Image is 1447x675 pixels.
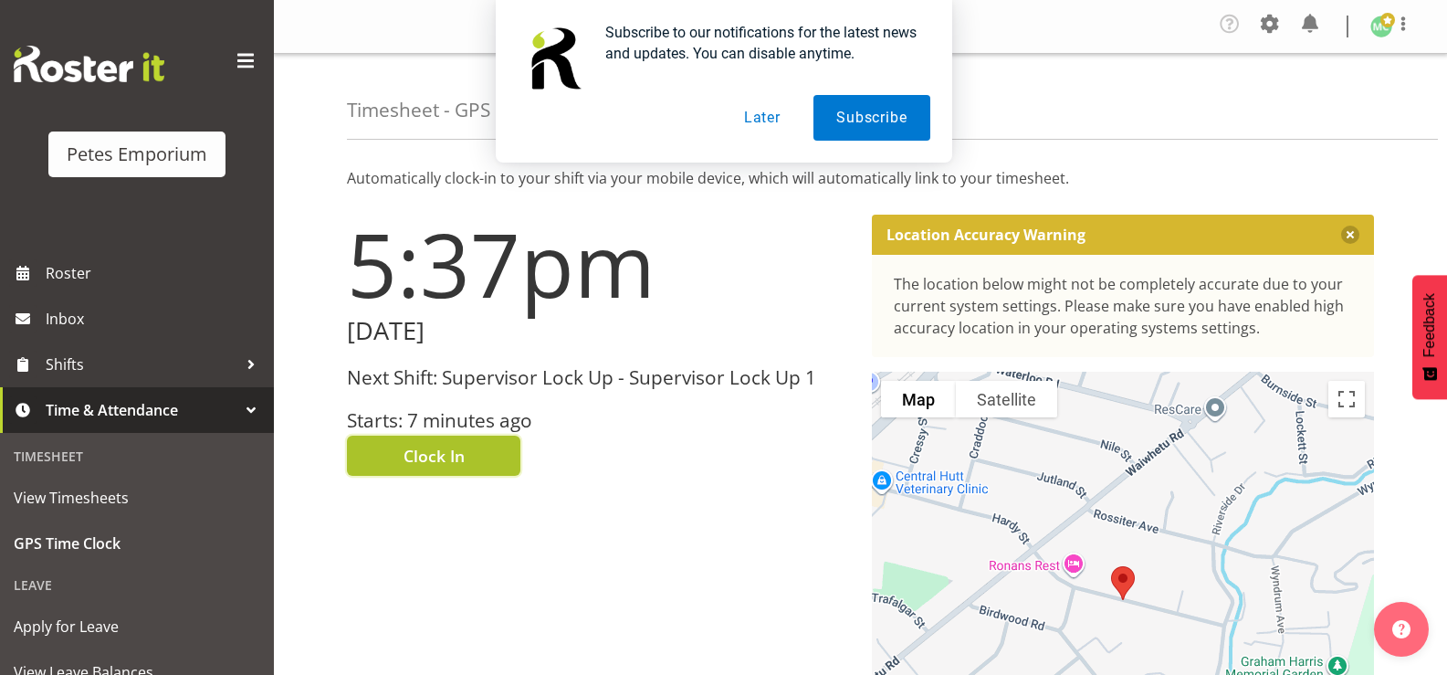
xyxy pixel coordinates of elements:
button: Subscribe [813,95,929,141]
h3: Starts: 7 minutes ago [347,410,850,431]
span: Time & Attendance [46,396,237,424]
div: Timesheet [5,438,269,475]
span: Feedback [1421,293,1438,357]
img: notification icon [518,22,591,95]
button: Close message [1341,226,1359,244]
a: Apply for Leave [5,604,269,649]
span: Roster [46,259,265,287]
button: Later [721,95,803,141]
p: Location Accuracy Warning [886,226,1085,244]
a: View Timesheets [5,475,269,521]
button: Show street map [881,381,956,417]
button: Show satellite imagery [956,381,1057,417]
span: View Timesheets [14,484,260,512]
div: Leave [5,566,269,604]
span: GPS Time Clock [14,530,260,557]
p: Automatically clock-in to your shift via your mobile device, which will automatically link to you... [347,167,1374,189]
div: Subscribe to our notifications for the latest news and updates. You can disable anytime. [591,22,930,64]
div: The location below might not be completely accurate due to your current system settings. Please m... [894,273,1353,339]
h1: 5:37pm [347,215,850,313]
button: Feedback - Show survey [1412,275,1447,399]
span: Clock In [404,444,465,468]
button: Toggle fullscreen view [1328,381,1365,417]
img: help-xxl-2.png [1392,620,1410,638]
span: Inbox [46,305,265,332]
h3: Next Shift: Supervisor Lock Up - Supervisor Lock Up 1 [347,367,850,388]
button: Clock In [347,436,520,476]
span: Shifts [46,351,237,378]
h2: [DATE] [347,317,850,345]
span: Apply for Leave [14,613,260,640]
a: GPS Time Clock [5,521,269,566]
